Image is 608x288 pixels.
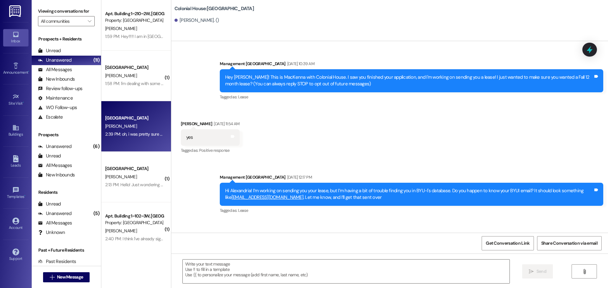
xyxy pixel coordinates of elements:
div: Review follow-ups [38,85,82,92]
div: [PERSON_NAME]. () [174,17,219,24]
span: [PERSON_NAME] [105,73,137,78]
div: [GEOGRAPHIC_DATA] [105,115,164,121]
i:  [88,19,91,24]
i:  [529,269,534,274]
span: Share Conversation via email [541,240,598,247]
span: New Message [57,274,83,280]
div: Tagged as: [220,92,603,101]
div: All Messages [38,220,72,226]
button: New Message [43,272,90,282]
button: Send [522,264,553,279]
div: Hi Alexandria! I’m working on sending you your lease, but I’m having a bit of trouble finding you... [225,187,593,201]
div: Past Residents [38,258,76,265]
label: Viewing conversations for [38,6,95,16]
div: Property: [GEOGRAPHIC_DATA] [105,17,164,24]
a: Leads [3,153,28,170]
div: Unanswered [38,57,72,64]
span: Positive response [199,148,230,153]
div: 2:40 PM: I think I've already signed a winter lease but yes please. I'd also need a parking pass [105,236,275,242]
div: Tagged as: [181,146,240,155]
span: Send [536,268,546,275]
i:  [50,275,54,280]
div: (6) [92,142,101,151]
div: Tagged as: [220,206,603,215]
div: Unread [38,201,61,207]
div: [DATE] 11:54 AM [212,120,239,127]
div: Prospects [32,132,101,138]
div: Hey [PERSON_NAME]! This is MacKenna with Colonial House. I saw you finished your application, and... [225,74,593,88]
div: Unread [38,153,61,159]
a: Site Visit • [3,91,28,108]
a: Inbox [3,29,28,46]
div: Past + Future Residents [32,247,101,254]
div: Management [GEOGRAPHIC_DATA] [220,174,603,183]
div: Unread [38,47,61,54]
div: Management [GEOGRAPHIC_DATA] [220,60,603,69]
button: Get Conversation Link [482,236,534,250]
a: Account [3,216,28,233]
b: Colonial House: [GEOGRAPHIC_DATA] [174,5,254,12]
span: • [23,100,24,105]
div: New Inbounds [38,172,75,178]
div: Unanswered [38,143,72,150]
button: Share Conversation via email [537,236,602,250]
div: Unknown [38,229,65,236]
div: [GEOGRAPHIC_DATA] [105,165,164,172]
span: • [28,69,29,74]
span: Lease [238,208,248,213]
i:  [582,269,587,274]
div: yes [186,134,193,141]
div: Escalate [38,114,63,120]
div: (5) [92,209,101,218]
div: 1:59 PM: Hey!!!!! I am in [GEOGRAPHIC_DATA] and can't move my car!! It's at the very end of the w... [105,34,343,39]
a: Buildings [3,122,28,139]
div: All Messages [38,66,72,73]
div: All Messages [38,162,72,169]
div: [PERSON_NAME] [181,120,240,129]
span: [PERSON_NAME] [105,228,137,234]
a: [EMAIL_ADDRESS][DOMAIN_NAME] [231,194,303,200]
img: ResiDesk Logo [9,5,22,17]
div: WO Follow-ups [38,104,77,111]
div: [DATE] 10:39 AM [286,60,314,67]
div: Prospects + Residents [32,36,101,42]
span: [PERSON_NAME] [105,26,137,31]
div: [GEOGRAPHIC_DATA] [105,64,164,71]
a: Templates • [3,185,28,202]
div: Apt. Building 1~102~3W, [GEOGRAPHIC_DATA] [105,213,164,219]
div: Unanswered [38,210,72,217]
div: New Inbounds [38,76,75,83]
span: [PERSON_NAME] [105,123,137,129]
a: Support [3,247,28,264]
span: • [24,193,25,198]
span: Lease [238,94,248,100]
div: Property: [GEOGRAPHIC_DATA] [105,219,164,226]
span: Get Conversation Link [486,240,529,247]
span: [PERSON_NAME] [105,174,137,180]
div: Residents [32,189,101,196]
div: Apt. Building 1~210~2W, [GEOGRAPHIC_DATA] [105,10,164,17]
div: (11) [92,55,101,65]
div: 1:58 PM: I'm dealing with some medical problems and not sure if I'll be able to attend in the win... [105,81,550,86]
div: Maintenance [38,95,73,101]
div: 2:13 PM: Hello! Just wondering when and how much rent is due each month for [PERSON_NAME]? (She's... [105,182,330,187]
div: 2:39 PM: oh, i was pretty sure that we already had the fall/winter contract. i also updated my pa... [105,131,312,137]
div: [DATE] 12:17 PM [286,174,312,181]
input: All communities [41,16,85,26]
